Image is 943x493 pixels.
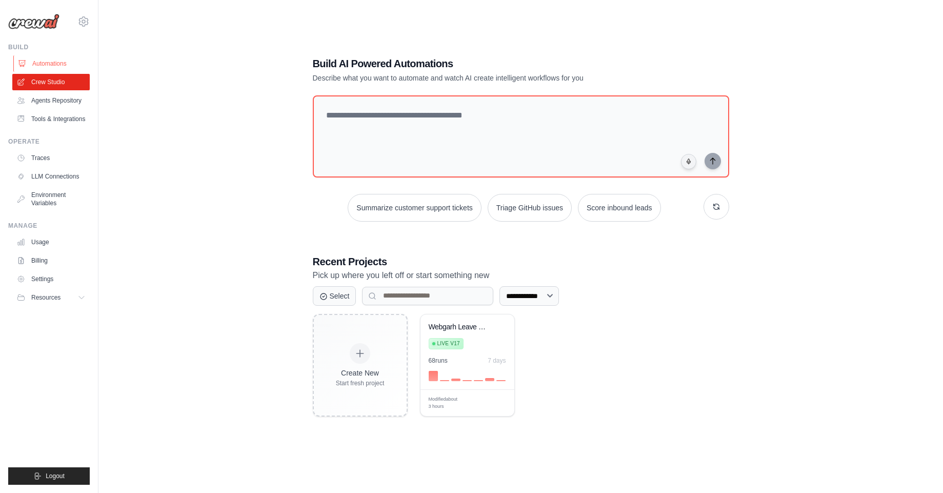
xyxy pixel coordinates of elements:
[12,74,90,90] a: Crew Studio
[46,472,65,480] span: Logout
[474,380,483,381] div: Day 5: 1 executions
[429,371,438,381] div: Day 1: 23 executions
[12,271,90,287] a: Settings
[12,168,90,185] a: LLM Connections
[451,379,460,381] div: Day 3: 6 executions
[31,293,61,302] span: Resources
[313,286,356,306] button: Select
[429,357,448,365] div: 68 run s
[485,378,494,381] div: Day 6: 7 executions
[12,111,90,127] a: Tools & Integrations
[437,340,460,348] span: Live v17
[12,289,90,306] button: Resources
[490,399,498,407] span: Edit
[488,357,506,365] div: 7 days
[12,92,90,109] a: Agents Repository
[460,399,486,407] div: Manage deployment
[12,150,90,166] a: Traces
[313,269,729,282] p: Pick up where you left off or start something new
[12,187,90,211] a: Environment Variables
[313,56,657,71] h1: Build AI Powered Automations
[8,137,90,146] div: Operate
[8,222,90,230] div: Manage
[12,234,90,250] a: Usage
[681,154,696,169] button: Click to speak your automation idea
[460,399,478,407] span: Manage
[336,379,385,387] div: Start fresh project
[8,14,59,29] img: Logo
[704,194,729,220] button: Get new suggestions
[8,467,90,485] button: Logout
[578,194,661,222] button: Score inbound leads
[429,323,491,332] div: Webgarh Leave Policy RAG System
[496,380,506,381] div: Day 7: 1 executions
[463,380,472,381] div: Day 4: 1 executions
[429,396,460,410] span: Modified about 3 hours
[488,194,572,222] button: Triage GitHub issues
[13,55,91,72] a: Automations
[313,73,657,83] p: Describe what you want to automate and watch AI create intelligent workflows for you
[336,368,385,378] div: Create New
[8,43,90,51] div: Build
[429,369,506,381] div: Activity over last 7 days
[313,254,729,269] h3: Recent Projects
[348,194,481,222] button: Summarize customer support tickets
[440,380,449,381] div: Day 2: 1 executions
[12,252,90,269] a: Billing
